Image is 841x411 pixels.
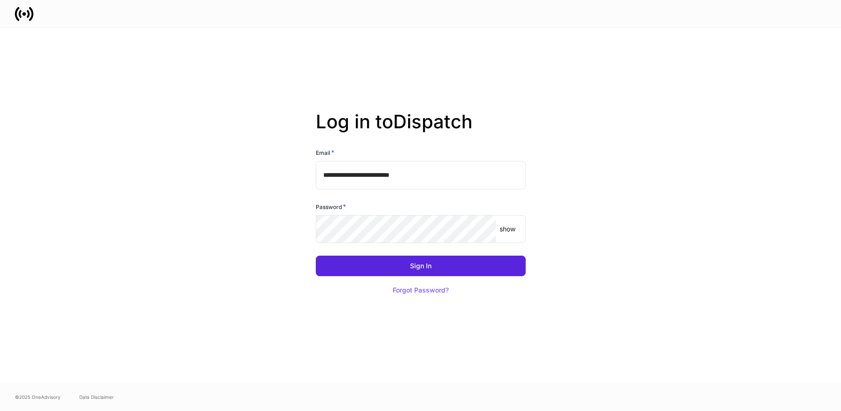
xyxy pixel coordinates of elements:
span: © 2025 OneAdvisory [15,393,61,401]
p: show [500,224,515,234]
div: Forgot Password? [393,287,449,293]
button: Sign In [316,256,526,276]
button: Forgot Password? [381,280,460,300]
h6: Email [316,148,334,157]
div: Sign In [410,263,431,269]
a: Data Disclaimer [79,393,114,401]
h6: Password [316,202,346,211]
h2: Log in to Dispatch [316,111,526,148]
